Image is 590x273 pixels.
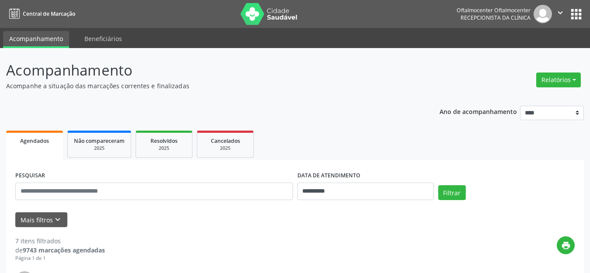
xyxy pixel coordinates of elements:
p: Acompanhamento [6,59,411,81]
label: PESQUISAR [15,169,45,183]
span: Agendados [20,137,49,145]
p: Acompanhe a situação das marcações correntes e finalizadas [6,81,411,90]
div: 2025 [142,145,186,152]
span: Não compareceram [74,137,125,145]
a: Beneficiários [78,31,128,46]
div: de [15,245,105,255]
strong: 9743 marcações agendadas [23,246,105,254]
i: print [561,241,571,250]
div: Página 1 de 1 [15,255,105,262]
i:  [555,8,565,17]
label: DATA DE ATENDIMENTO [297,169,360,183]
a: Acompanhamento [3,31,69,48]
button:  [552,5,569,23]
p: Ano de acompanhamento [440,106,517,117]
button: apps [569,7,584,22]
span: Resolvidos [150,137,178,145]
button: print [557,236,575,254]
button: Relatórios [536,73,581,87]
div: 2025 [74,145,125,152]
span: Cancelados [211,137,240,145]
span: Recepcionista da clínica [461,14,531,21]
div: 7 itens filtrados [15,236,105,245]
a: Central de Marcação [6,7,75,21]
div: 2025 [203,145,247,152]
span: Central de Marcação [23,10,75,17]
i: keyboard_arrow_down [53,215,63,225]
button: Mais filtroskeyboard_arrow_down [15,212,67,228]
button: Filtrar [438,185,466,200]
img: img [534,5,552,23]
div: Oftalmocenter Oftalmocenter [457,7,531,14]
